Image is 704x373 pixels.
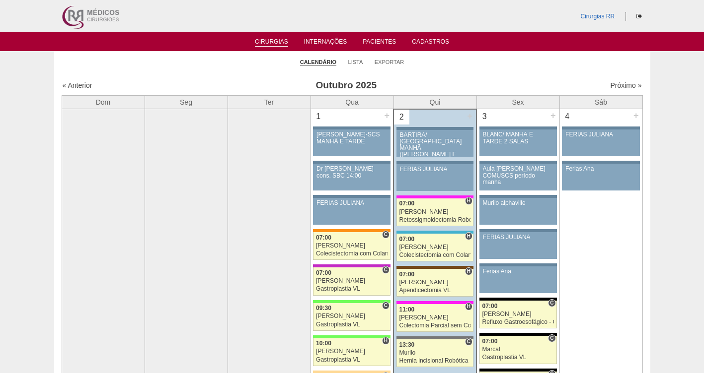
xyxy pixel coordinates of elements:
div: Key: Brasil [313,300,391,303]
div: [PERSON_NAME]-SCS MANHÃ E TARDE [316,131,387,144]
div: Key: Aviso [562,126,639,129]
div: Key: Aviso [479,195,557,198]
div: BLANC/ MANHÃ E TARDE 2 SALAS [483,131,553,144]
div: Colecistectomia com Colangiografia VL [399,252,471,258]
div: [PERSON_NAME] [482,311,554,317]
div: 4 [560,109,575,124]
a: « Anterior [63,81,92,89]
a: C 13:30 Murilo Hernia incisional Robótica [396,339,473,367]
th: Qui [393,95,476,109]
th: Ter [228,95,311,109]
span: Hospital [465,267,472,275]
div: 1 [311,109,326,124]
div: Ferias Ana [565,166,636,172]
span: Hospital [382,337,390,345]
div: Apendicectomia VL [399,287,471,294]
div: Key: Maria Braido [313,264,391,267]
div: 2 [394,110,409,124]
div: 3 [477,109,492,124]
div: Colecistectomia com Colangiografia VL [316,250,388,257]
span: 10:00 [316,340,331,347]
a: C 07:00 [PERSON_NAME] Colecistectomia com Colangiografia VL [313,232,391,260]
div: Key: Aviso [562,161,639,164]
span: Hospital [465,303,472,311]
th: Sex [476,95,559,109]
div: Key: Blanc [479,369,557,372]
div: [PERSON_NAME] [316,278,388,284]
div: FERIAS JULIANA [565,131,636,138]
span: 07:00 [399,200,415,207]
th: Dom [62,95,145,109]
div: Key: Aviso [479,263,557,266]
span: 07:00 [399,271,415,278]
a: C 07:00 [PERSON_NAME] Gastroplastia VL [313,267,391,295]
span: Consultório [548,334,555,342]
div: Key: Aviso [479,229,557,232]
div: Murilo [399,350,471,356]
a: FERIAS JULIANA [562,129,639,156]
div: Dr [PERSON_NAME] cons. SBC 14:00 [316,166,387,179]
span: 13:30 [399,341,415,348]
div: Refluxo Gastroesofágico - Cirurgia VL [482,319,554,325]
div: [PERSON_NAME] [316,313,388,319]
div: FERIAS JULIANA [400,166,470,173]
a: Internações [304,38,347,48]
a: BLANC/ MANHÃ E TARDE 2 SALAS [479,129,557,156]
h3: Outubro 2025 [201,78,491,93]
div: Key: Neomater [396,231,473,234]
span: 07:00 [482,338,498,345]
th: Sáb [559,95,642,109]
a: H 07:00 [PERSON_NAME] Apendicectomia VL [396,269,473,297]
div: Gastroplastia VL [316,357,388,363]
div: + [466,110,474,123]
a: Próximo » [610,81,641,89]
a: FERIAS JULIANA [396,164,473,191]
div: FERIAS JULIANA [483,234,553,241]
div: Key: Aviso [396,127,473,130]
a: C 07:00 [PERSON_NAME] Refluxo Gastroesofágico - Cirurgia VL [479,301,557,328]
div: Gastroplastia VL [316,286,388,292]
div: [PERSON_NAME] [399,314,471,321]
div: Gastroplastia VL [316,321,388,328]
div: [PERSON_NAME] [316,348,388,355]
span: 09:30 [316,305,331,311]
div: Key: Pro Matre [396,195,473,198]
div: Key: Aviso [313,161,391,164]
a: [PERSON_NAME]-SCS MANHÃ E TARDE [313,129,391,156]
div: Aula [PERSON_NAME] COMUSCS período manha [483,166,553,186]
div: Key: Aviso [479,126,557,129]
a: H 07:00 [PERSON_NAME] Retossigmoidectomia Robótica [396,198,473,226]
div: Key: Pro Matre [396,301,473,304]
a: Ferias Ana [479,266,557,293]
div: Key: Santa Joana [396,266,473,269]
a: Cirurgias RR [580,13,615,20]
span: Consultório [382,231,390,239]
a: Ferias Ana [562,164,639,190]
a: Exportar [375,59,404,65]
a: C 07:00 Marcal Gastroplastia VL [479,336,557,364]
div: Gastroplastia VL [482,354,554,361]
div: Key: Aviso [396,161,473,164]
span: 07:00 [482,303,498,310]
a: Dr [PERSON_NAME] cons. SBC 14:00 [313,164,391,190]
div: + [632,109,640,122]
a: Murilo alphaville [479,198,557,225]
span: Consultório [465,338,472,346]
span: Consultório [382,302,390,310]
th: Qua [311,95,393,109]
a: C 09:30 [PERSON_NAME] Gastroplastia VL [313,303,391,331]
div: Key: São Luiz - SCS [313,229,391,232]
div: Key: Aviso [479,161,557,164]
th: Seg [145,95,228,109]
a: FERIAS JULIANA [313,198,391,225]
span: Consultório [382,266,390,274]
a: Cirurgias [255,38,288,47]
span: 07:00 [316,269,331,276]
div: Key: Blanc [479,333,557,336]
div: Key: Aviso [313,195,391,198]
div: Ferias Ana [483,268,553,275]
a: Lista [348,59,363,65]
div: Key: Aviso [313,126,391,129]
div: + [383,109,391,122]
span: Consultório [548,299,555,307]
